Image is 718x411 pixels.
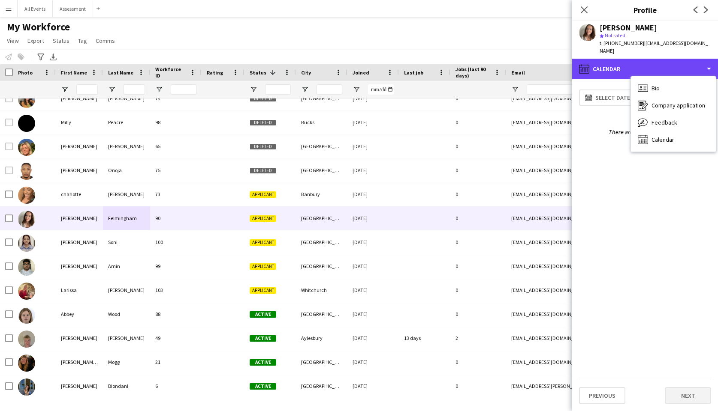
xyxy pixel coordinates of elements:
div: 73 [150,182,202,206]
span: Status [53,37,69,45]
button: Open Filter Menu [511,86,519,93]
img: Timothy Onoja [18,163,35,180]
div: [PERSON_NAME] ([PERSON_NAME]) [56,350,103,374]
div: [GEOGRAPHIC_DATA] [296,134,347,158]
div: Calendar [572,59,718,79]
span: Active [250,335,276,342]
span: View [7,37,19,45]
button: Open Filter Menu [353,86,360,93]
div: 0 [450,206,506,230]
div: [PERSON_NAME] [56,374,103,398]
img: Edith Felmingham [18,211,35,228]
span: Export [27,37,44,45]
button: Open Filter Menu [155,86,163,93]
img: Larissa Mullock [18,283,35,300]
div: Bio [631,80,716,97]
div: [PERSON_NAME] [56,206,103,230]
span: Applicant [250,287,276,294]
div: [PERSON_NAME] [103,86,150,110]
a: Export [24,35,48,46]
div: [PERSON_NAME] [103,134,150,158]
div: [EMAIL_ADDRESS][PERSON_NAME][DOMAIN_NAME] [506,374,678,398]
span: Deleted [250,167,276,174]
img: Janvi Soni [18,235,35,252]
span: Last job [404,69,423,76]
span: Rating [207,69,223,76]
input: Row Selection is disabled for this row (unchecked) [5,143,13,150]
div: There are currently no items. [579,128,711,136]
div: [PERSON_NAME] [56,86,103,110]
div: [EMAIL_ADDRESS][DOMAIN_NAME] [506,182,678,206]
div: Larissa [56,278,103,302]
div: Aylesbury [296,326,347,350]
div: 21 [150,350,202,374]
div: [DATE] [347,182,399,206]
h3: Profile [572,4,718,15]
span: t. [PHONE_NUMBER] [600,40,644,46]
img: Olivia Murphy [18,139,35,156]
div: Abbey [56,302,103,326]
div: [PERSON_NAME] [56,134,103,158]
input: Row Selection is disabled for this row (unchecked) [5,167,13,174]
span: Not rated [605,32,625,39]
button: Open Filter Menu [301,86,309,93]
span: First Name [61,69,87,76]
div: [PERSON_NAME] [56,254,103,278]
a: View [3,35,22,46]
div: Peacre [103,110,150,134]
div: [EMAIL_ADDRESS][DOMAIN_NAME] [506,302,678,326]
span: City [301,69,311,76]
div: [EMAIL_ADDRESS][DOMAIN_NAME] [506,350,678,374]
button: Open Filter Menu [61,86,69,93]
img: Alexandra (Ali) Mogg [18,354,35,372]
span: Deleted [250,95,276,102]
div: charlotte [56,182,103,206]
div: [DATE] [347,374,399,398]
div: 49 [150,326,202,350]
div: 0 [450,158,506,182]
div: Mogg [103,350,150,374]
div: [EMAIL_ADDRESS][DOMAIN_NAME] [506,110,678,134]
app-action-btn: Export XLSX [48,52,58,62]
input: Workforce ID Filter Input [171,84,196,95]
span: Workforce ID [155,66,186,79]
button: Next [665,387,711,404]
button: Open Filter Menu [108,86,116,93]
div: [EMAIL_ADDRESS][DOMAIN_NAME] [506,254,678,278]
div: [EMAIL_ADDRESS][DOMAIN_NAME] [506,230,678,254]
div: 98 [150,110,202,134]
div: Bucks [296,110,347,134]
span: Status [250,69,266,76]
div: [GEOGRAPHIC_DATA] [296,158,347,182]
div: 0 [450,254,506,278]
span: Photo [18,69,33,76]
div: [GEOGRAPHIC_DATA] [296,350,347,374]
span: Applicant [250,191,276,198]
input: City Filter Input [317,84,342,95]
app-action-btn: Advanced filters [36,52,46,62]
div: 75 [150,158,202,182]
div: [EMAIL_ADDRESS][DOMAIN_NAME] [506,206,678,230]
div: 6 [150,374,202,398]
div: [PERSON_NAME] [56,230,103,254]
img: Alexander Jones [18,331,35,348]
span: Last Name [108,69,133,76]
img: Abbey Wood [18,307,35,324]
img: Alice Biondani [18,378,35,396]
span: Deleted [250,119,276,126]
a: Status [49,35,73,46]
img: Kavyakumar Amin [18,259,35,276]
span: Applicant [250,215,276,222]
div: [PERSON_NAME] [56,326,103,350]
button: Open Filter Menu [250,86,257,93]
span: | [EMAIL_ADDRESS][DOMAIN_NAME] [600,40,708,54]
div: [PERSON_NAME] [600,24,657,32]
span: Tag [78,37,87,45]
div: Biondani [103,374,150,398]
div: 90 [150,206,202,230]
div: [EMAIL_ADDRESS][DOMAIN_NAME] [506,326,678,350]
div: 0 [450,278,506,302]
button: Select date [579,89,636,106]
div: [PERSON_NAME] [103,326,150,350]
div: 0 [450,110,506,134]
